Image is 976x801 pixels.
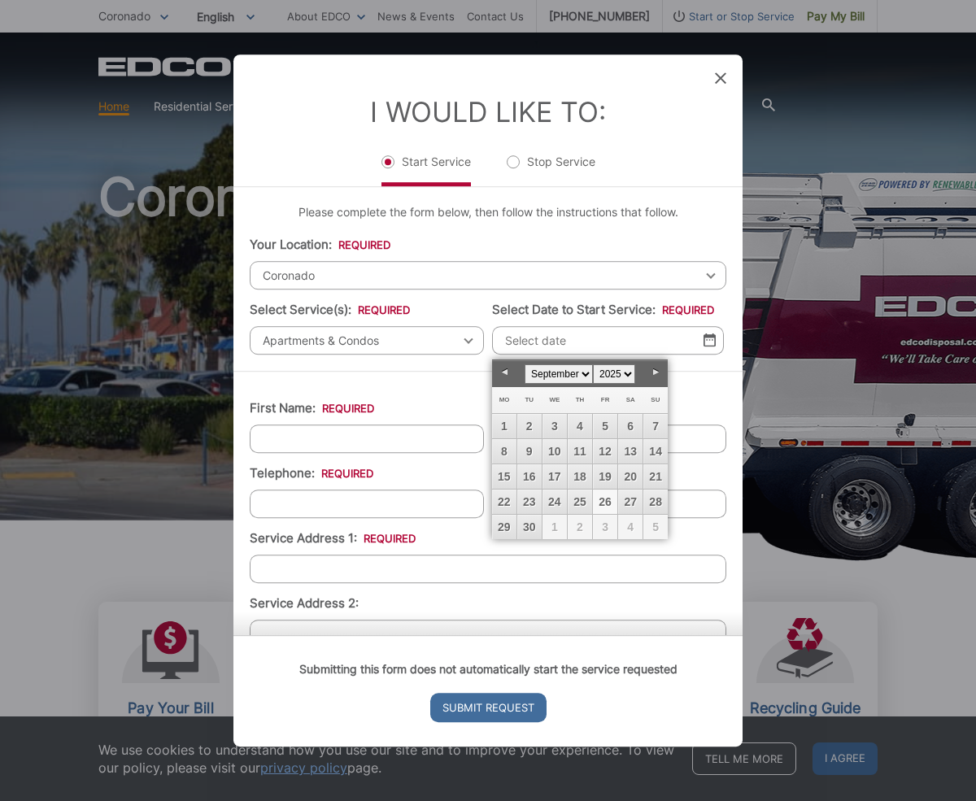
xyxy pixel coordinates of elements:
label: Service Address 2: [250,596,359,611]
a: 10 [542,439,567,464]
span: Sunday [651,396,660,403]
a: 14 [643,439,668,464]
a: Prev [492,360,516,385]
span: Saturday [626,396,635,403]
a: 17 [542,464,567,489]
a: 5 [593,414,617,438]
a: 29 [492,515,516,539]
a: 11 [568,439,592,464]
a: 23 [517,490,542,514]
label: Select Date to Start Service: [492,303,714,317]
a: 6 [618,414,643,438]
a: 12 [593,439,617,464]
a: 18 [568,464,592,489]
span: 3 [593,515,617,539]
input: Submit Request [430,693,547,722]
span: 1 [542,515,567,539]
label: Start Service [381,154,471,186]
label: Your Location: [250,237,390,252]
span: Tuesday [525,396,534,403]
label: Select Service(s): [250,303,410,317]
a: 26 [593,490,617,514]
a: 8 [492,439,516,464]
span: 4 [618,515,643,539]
label: Service Address 1: [250,531,416,546]
span: 5 [643,515,668,539]
label: Stop Service [507,154,595,186]
a: Next [643,360,668,385]
label: First Name: [250,401,374,416]
a: 21 [643,464,668,489]
span: 2 [568,515,592,539]
a: 9 [517,439,542,464]
strong: Submitting this form does not automatically start the service requested [299,662,678,676]
a: 1 [492,414,516,438]
a: 20 [618,464,643,489]
a: 22 [492,490,516,514]
a: 13 [618,439,643,464]
span: Apartments & Condos [250,326,484,355]
span: Coronado [250,261,726,289]
a: 3 [542,414,567,438]
select: Select year [593,364,635,384]
span: Wednesday [549,396,560,403]
a: 19 [593,464,617,489]
label: Telephone: [250,466,373,481]
span: Thursday [576,396,585,403]
span: Friday [601,396,610,403]
a: 25 [568,490,592,514]
p: Please complete the form below, then follow the instructions that follow. [250,203,726,221]
a: 7 [643,414,668,438]
label: I Would Like To: [370,95,606,128]
select: Select month [525,364,593,384]
a: 24 [542,490,567,514]
a: 30 [517,515,542,539]
a: 16 [517,464,542,489]
a: 4 [568,414,592,438]
a: 27 [618,490,643,514]
input: Select date [492,326,724,355]
a: 15 [492,464,516,489]
a: 2 [517,414,542,438]
span: Monday [499,396,510,403]
a: 28 [643,490,668,514]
